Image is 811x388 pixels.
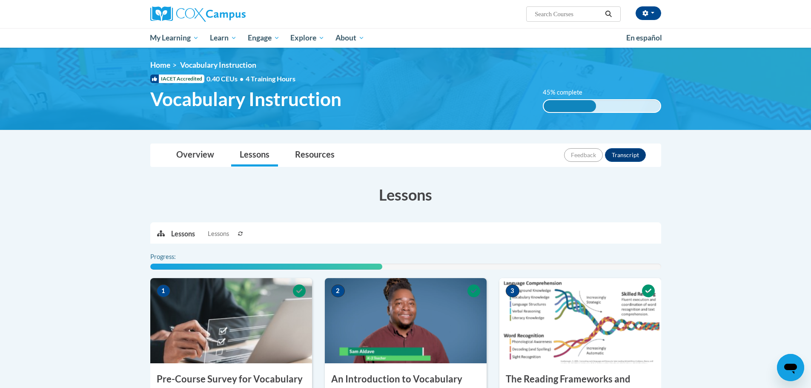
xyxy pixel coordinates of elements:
[157,285,170,297] span: 1
[534,9,602,19] input: Search Courses
[204,28,242,48] a: Learn
[150,252,199,262] label: Progress:
[330,28,370,48] a: About
[499,278,661,363] img: Course Image
[626,33,662,42] span: En español
[168,144,223,167] a: Overview
[564,148,603,162] button: Feedback
[231,144,278,167] a: Lessons
[150,6,246,22] img: Cox Campus
[605,148,646,162] button: Transcript
[777,354,804,381] iframe: Button to launch messaging window
[150,75,204,83] span: IACET Accredited
[331,285,345,297] span: 2
[544,100,596,112] div: 45% complete
[180,60,256,69] span: Vocabulary Instruction
[150,33,199,43] span: My Learning
[242,28,285,48] a: Engage
[335,33,364,43] span: About
[636,6,661,20] button: Account Settings
[248,33,280,43] span: Engage
[150,278,312,363] img: Course Image
[210,33,237,43] span: Learn
[506,285,519,297] span: 3
[240,75,244,83] span: •
[206,74,246,83] span: 0.40 CEUs
[543,88,592,97] label: 45% complete
[145,28,205,48] a: My Learning
[287,144,343,167] a: Resources
[150,88,341,110] span: Vocabulary Instruction
[150,6,312,22] a: Cox Campus
[290,33,324,43] span: Explore
[285,28,330,48] a: Explore
[602,9,615,19] button: Search
[208,229,229,239] span: Lessons
[621,29,668,47] a: En español
[138,28,674,48] div: Main menu
[325,278,487,363] img: Course Image
[171,229,195,239] p: Lessons
[246,75,295,83] span: 4 Training Hours
[150,184,661,205] h3: Lessons
[150,60,170,69] a: Home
